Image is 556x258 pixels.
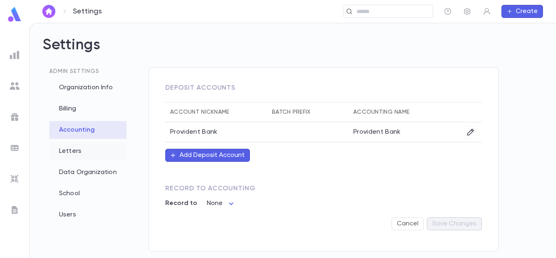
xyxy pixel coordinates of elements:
[10,205,20,215] img: letters_grey.7941b92b52307dd3b8a917253454ce1c.svg
[165,185,256,192] span: Record To Accounting
[501,5,543,18] button: Create
[207,200,223,207] span: None
[207,196,236,212] div: None
[165,199,202,207] p: Record to
[165,85,235,91] span: Deposit Accounts
[348,102,430,122] th: Accounting Name
[49,79,127,97] div: Organization Info
[165,102,267,122] th: Account Nickname
[267,102,348,122] th: Batch Prefix
[165,149,250,162] button: Add Deposit Account
[10,81,20,91] img: students_grey.60c7aba0da46da39d6d829b817ac14fc.svg
[348,122,430,142] td: Provident Bank
[49,121,127,139] div: Accounting
[49,163,127,181] div: Data Organization
[10,174,20,184] img: imports_grey.530a8a0e642e233f2baf0ef88e8c9fcb.svg
[165,122,267,142] td: Provident Bank
[49,206,127,224] div: Users
[10,143,20,153] img: batches_grey.339ca447c9d9533ef1741baa751efc33.svg
[10,50,20,60] img: reports_grey.c525e4749d1bce6a11f5fe2a8de1b229.svg
[73,7,102,16] p: Settings
[10,112,20,122] img: campaigns_grey.99e729a5f7ee94e3726e6486bddda8f1.svg
[44,8,54,15] img: home_white.a664292cf8c1dea59945f0da9f25487c.svg
[392,217,424,230] button: Cancel
[7,7,23,22] img: logo
[49,185,127,203] div: School
[49,68,99,74] span: Admin Settings
[43,36,543,67] h2: Settings
[49,100,127,118] div: Billing
[49,142,127,160] div: Letters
